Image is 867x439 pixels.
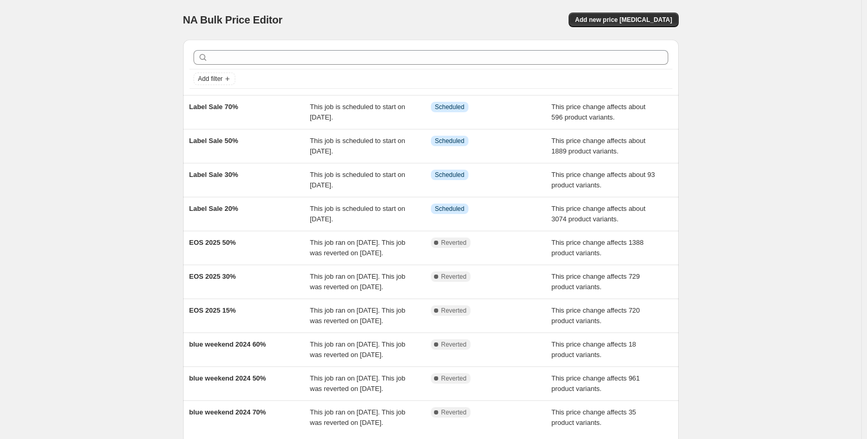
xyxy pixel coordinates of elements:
[435,103,465,111] span: Scheduled
[189,374,266,382] span: blue weekend 2024 50%
[551,408,636,426] span: This price change affects 35 product variants.
[551,374,640,393] span: This price change affects 961 product variants.
[310,340,405,359] span: This job ran on [DATE]. This job was reverted on [DATE].
[310,408,405,426] span: This job ran on [DATE]. This job was reverted on [DATE].
[310,374,405,393] span: This job ran on [DATE]. This job was reverted on [DATE].
[310,103,405,121] span: This job is scheduled to start on [DATE].
[441,374,467,383] span: Reverted
[189,239,236,246] span: EOS 2025 50%
[189,272,236,280] span: EOS 2025 30%
[189,306,236,314] span: EOS 2025 15%
[441,408,467,417] span: Reverted
[310,205,405,223] span: This job is scheduled to start on [DATE].
[569,13,678,27] button: Add new price [MEDICAL_DATA]
[551,171,655,189] span: This price change affects about 93 product variants.
[441,306,467,315] span: Reverted
[435,171,465,179] span: Scheduled
[189,171,238,179] span: Label Sale 30%
[441,340,467,349] span: Reverted
[183,14,283,26] span: NA Bulk Price Editor
[435,205,465,213] span: Scheduled
[551,272,640,291] span: This price change affects 729 product variants.
[551,103,645,121] span: This price change affects about 596 product variants.
[310,137,405,155] span: This job is scheduled to start on [DATE].
[551,340,636,359] span: This price change affects 18 product variants.
[310,272,405,291] span: This job ran on [DATE]. This job was reverted on [DATE].
[310,306,405,325] span: This job ran on [DATE]. This job was reverted on [DATE].
[189,205,238,212] span: Label Sale 20%
[189,340,266,348] span: blue weekend 2024 60%
[575,16,672,24] span: Add new price [MEDICAL_DATA]
[441,239,467,247] span: Reverted
[310,239,405,257] span: This job ran on [DATE]. This job was reverted on [DATE].
[551,137,645,155] span: This price change affects about 1889 product variants.
[198,75,223,83] span: Add filter
[551,239,644,257] span: This price change affects 1388 product variants.
[194,73,235,85] button: Add filter
[435,137,465,145] span: Scheduled
[441,272,467,281] span: Reverted
[189,408,266,416] span: blue weekend 2024 70%
[189,103,238,111] span: Label Sale 70%
[551,306,640,325] span: This price change affects 720 product variants.
[310,171,405,189] span: This job is scheduled to start on [DATE].
[551,205,645,223] span: This price change affects about 3074 product variants.
[189,137,238,145] span: Label Sale 50%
